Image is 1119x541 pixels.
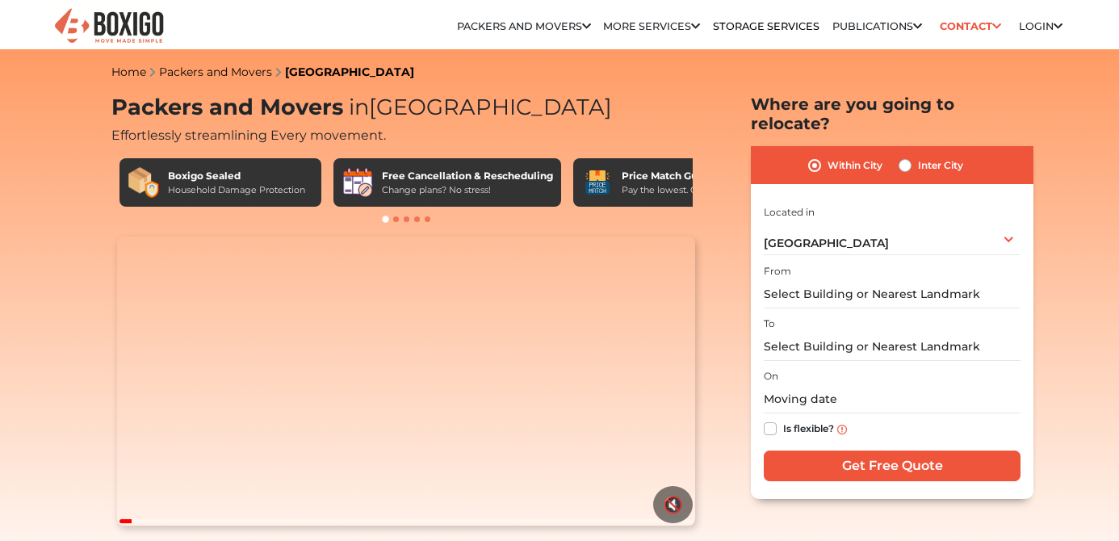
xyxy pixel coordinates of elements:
input: Select Building or Nearest Landmark [764,333,1021,361]
a: Publications [832,20,922,32]
div: Boxigo Sealed [168,169,305,183]
img: Boxigo [52,6,166,46]
div: Free Cancellation & Rescheduling [382,169,553,183]
button: 🔇 [653,486,693,523]
a: [GEOGRAPHIC_DATA] [285,65,414,79]
span: [GEOGRAPHIC_DATA] [764,236,889,250]
img: Boxigo Sealed [128,166,160,199]
input: Moving date [764,385,1021,413]
label: Is flexible? [783,419,834,436]
a: Storage Services [713,20,819,32]
img: Free Cancellation & Rescheduling [342,166,374,199]
span: [GEOGRAPHIC_DATA] [343,94,612,120]
label: Located in [764,205,815,220]
label: On [764,369,778,384]
a: Contact [934,14,1006,39]
div: Household Damage Protection [168,183,305,197]
span: in [349,94,369,120]
div: Change plans? No stress! [382,183,553,197]
video: Your browser does not support the video tag. [117,237,694,526]
input: Select Building or Nearest Landmark [764,280,1021,308]
span: Effortlessly streamlining Every movement. [111,128,386,143]
div: Price Match Guarantee [622,169,744,183]
div: Pay the lowest. Guaranteed! [622,183,744,197]
input: Get Free Quote [764,451,1021,481]
label: From [764,264,791,279]
img: info [837,425,847,434]
label: Inter City [918,156,963,175]
a: Packers and Movers [457,20,591,32]
h2: Where are you going to relocate? [751,94,1033,133]
a: Packers and Movers [159,65,272,79]
img: Price Match Guarantee [581,166,614,199]
a: Home [111,65,146,79]
h1: Packers and Movers [111,94,701,121]
label: Within City [828,156,882,175]
a: More services [603,20,700,32]
a: Login [1019,20,1062,32]
label: To [764,317,775,331]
